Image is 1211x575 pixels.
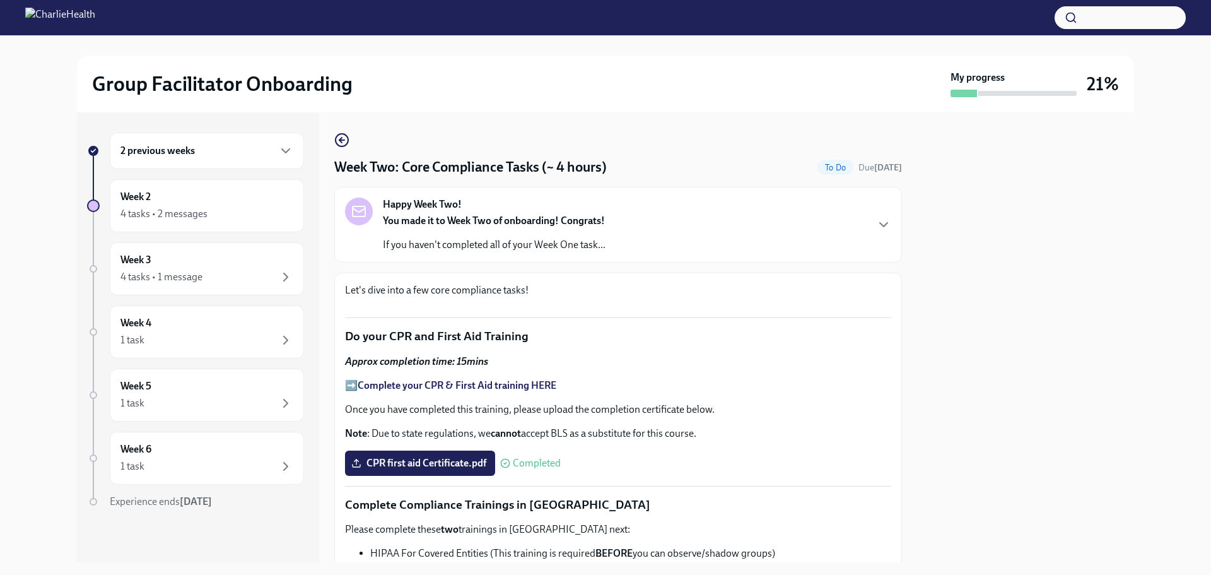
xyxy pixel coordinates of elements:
p: If you haven't completed all of your Week One task... [383,238,605,252]
div: 4 tasks • 2 messages [120,207,208,221]
span: Completed [513,458,561,468]
span: CPR first aid Certificate.pdf [354,457,486,470]
strong: Note [345,427,367,439]
h2: Group Facilitator Onboarding [92,71,353,97]
img: CharlieHealth [25,8,95,28]
strong: cannot [491,427,521,439]
a: Week 61 task [87,432,304,485]
h6: 2 previous weeks [120,144,195,158]
p: Do your CPR and First Aid Training [345,328,891,345]
span: September 29th, 2025 10:00 [858,162,902,174]
p: Once you have completed this training, please upload the completion certificate below. [345,403,891,417]
strong: [DATE] [874,162,902,173]
div: 1 task [120,396,144,410]
div: 2 previous weeks [110,133,304,169]
strong: Happy Week Two! [383,198,462,211]
h6: Week 6 [120,442,151,456]
a: Week 51 task [87,369,304,422]
span: Due [858,162,902,173]
p: Let's dive into a few core compliance tasks! [345,283,891,297]
strong: My progress [951,71,1005,85]
p: Complete Compliance Trainings in [GEOGRAPHIC_DATA] [345,497,891,513]
h4: Week Two: Core Compliance Tasks (~ 4 hours) [334,158,607,177]
a: Week 34 tasks • 1 message [87,242,304,295]
li: HIPAA For Covered Entities (This training is required you can observe/shadow groups) [370,547,891,560]
span: Experience ends [110,495,212,507]
p: ➡️ [345,379,891,393]
div: 4 tasks • 1 message [120,270,202,284]
strong: Approx completion time: 15mins [345,355,488,367]
span: To Do [817,163,853,172]
strong: BEFORE [595,547,633,559]
strong: two [441,523,459,535]
label: CPR first aid Certificate.pdf [345,451,495,476]
h3: 21% [1087,73,1119,95]
h6: Week 5 [120,379,151,393]
div: 1 task [120,333,144,347]
a: Week 41 task [87,305,304,359]
strong: You made it to Week Two of onboarding! Congrats! [383,215,605,227]
p: : Due to state regulations, we accept BLS as a substitute for this course. [345,427,891,441]
a: Complete your CPR & First Aid training HERE [358,379,556,391]
strong: [DATE] [180,495,212,507]
a: Week 24 tasks • 2 messages [87,179,304,232]
h6: Week 4 [120,316,151,330]
h6: Week 2 [120,190,151,204]
p: Please complete these trainings in [GEOGRAPHIC_DATA] next: [345,523,891,536]
div: 1 task [120,459,144,473]
h6: Week 3 [120,253,151,267]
